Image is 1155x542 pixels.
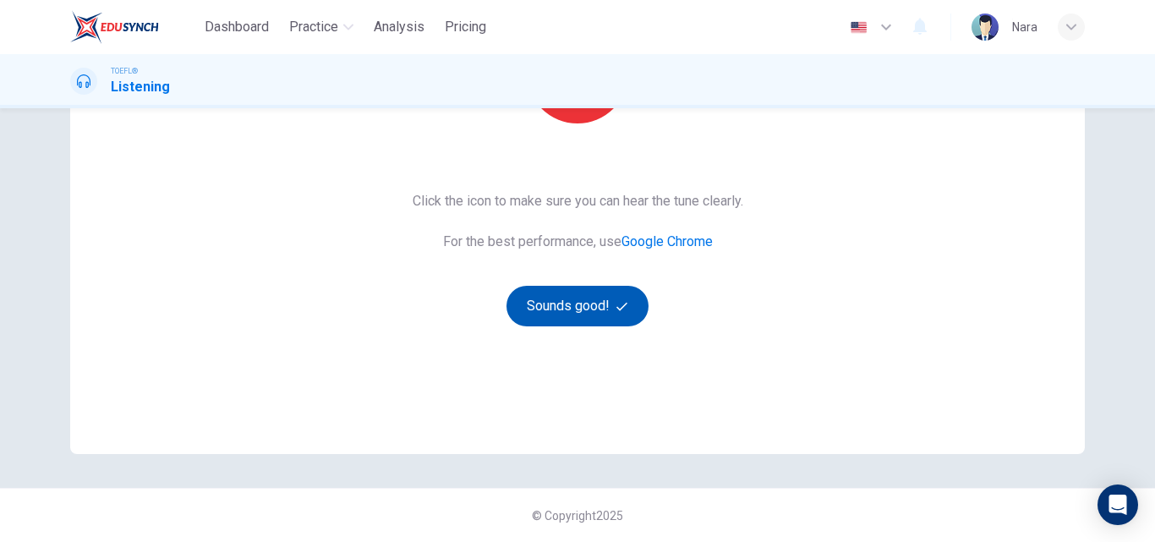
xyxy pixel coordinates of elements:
[413,191,743,211] span: Click the icon to make sure you can hear the tune clearly.
[848,21,869,34] img: en
[1098,485,1138,525] div: Open Intercom Messenger
[532,509,623,523] span: © Copyright 2025
[111,77,170,97] h1: Listening
[70,10,198,44] a: EduSynch logo
[367,12,431,42] button: Analysis
[205,17,269,37] span: Dashboard
[111,65,138,77] span: TOEFL®
[198,12,276,42] button: Dashboard
[289,17,338,37] span: Practice
[438,12,493,42] button: Pricing
[445,17,486,37] span: Pricing
[972,14,999,41] img: Profile picture
[621,233,713,249] a: Google Chrome
[506,286,649,326] button: Sounds good!
[1012,17,1037,37] div: ์Nara
[374,17,424,37] span: Analysis
[282,12,360,42] button: Practice
[413,232,743,252] span: For the best performance, use
[70,10,159,44] img: EduSynch logo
